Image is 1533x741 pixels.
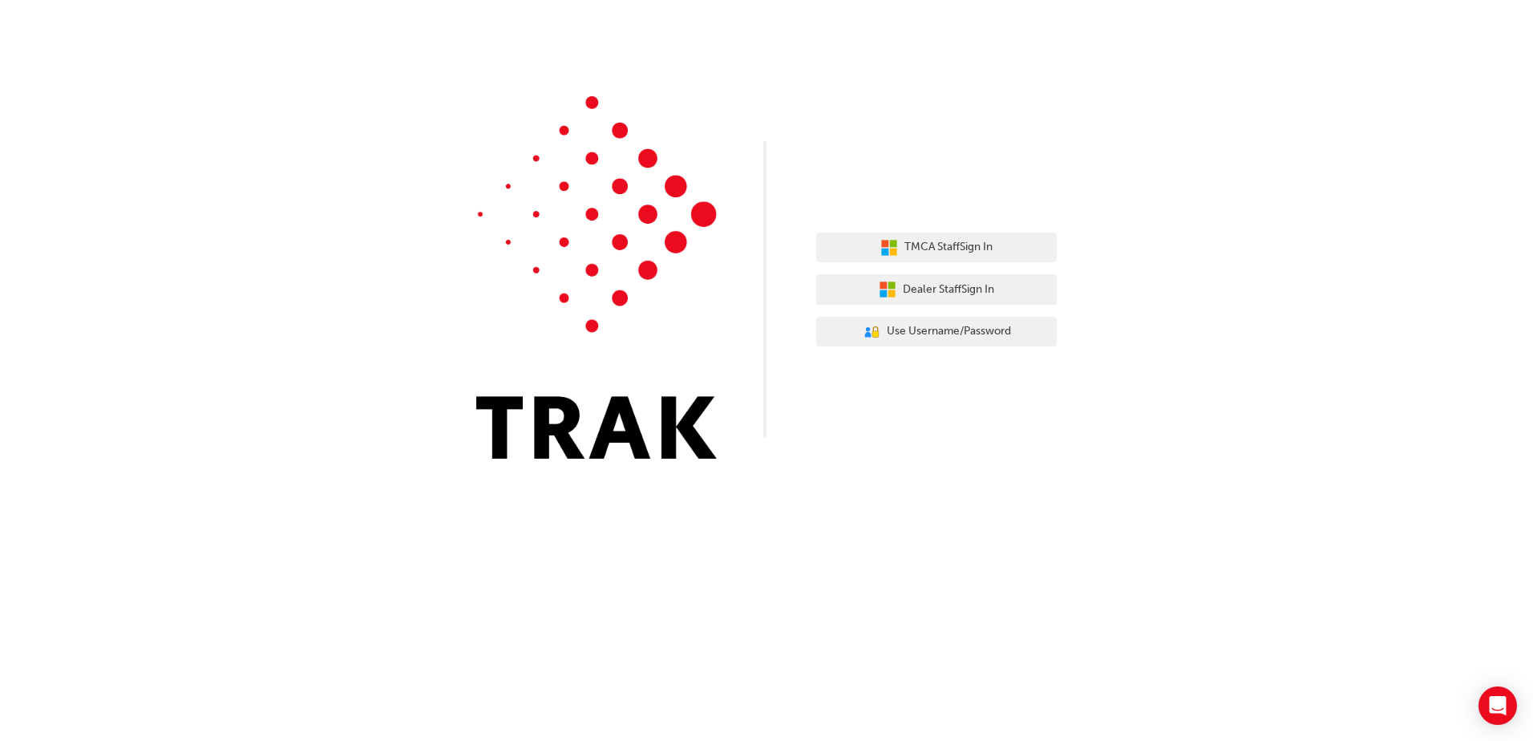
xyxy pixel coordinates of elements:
[476,96,717,459] img: Trak
[904,238,993,257] span: TMCA Staff Sign In
[1478,686,1517,725] div: Open Intercom Messenger
[816,317,1057,347] button: Use Username/Password
[887,322,1011,341] span: Use Username/Password
[816,233,1057,263] button: TMCA StaffSign In
[816,274,1057,305] button: Dealer StaffSign In
[903,281,994,299] span: Dealer Staff Sign In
